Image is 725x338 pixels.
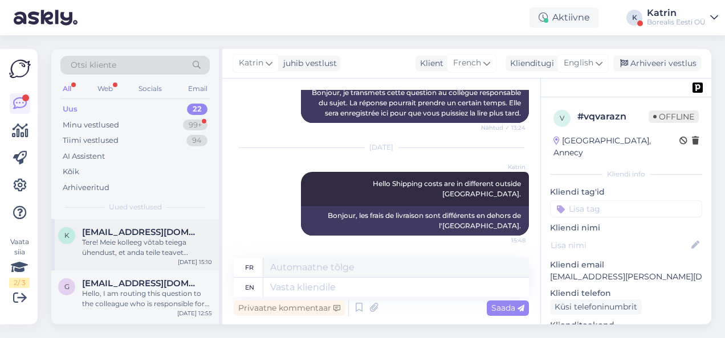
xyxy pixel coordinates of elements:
div: 22 [187,104,207,115]
div: All [60,81,74,96]
span: v [560,114,564,122]
div: Hello, I am routing this question to the colleague who is responsible for this topic. The reply m... [82,288,212,309]
div: 99+ [183,119,207,131]
span: 15:48 [483,236,526,245]
span: Saada [491,303,524,313]
div: 2 / 3 [9,278,30,288]
p: Kliendi tag'id [550,186,702,198]
img: pd [693,83,703,93]
div: Klienditugi [506,57,554,69]
div: Bonjour, je transmets cette question au collègue responsable du sujet. La réponse pourrait prendr... [301,83,529,123]
div: juhib vestlust [279,57,337,69]
span: Nähtud ✓ 13:24 [481,123,526,132]
span: k [64,231,70,240]
div: Kliendi info [550,169,702,179]
span: g [64,282,70,291]
div: Kõik [63,166,79,178]
div: Tiimi vestlused [63,135,119,146]
div: Tere! Meie kolleeg võtab teiega ühendust, et anda teile teavet massaažitoolide vaatamise võimalus... [82,237,212,258]
div: Aktiivne [530,7,599,28]
div: [DATE] [234,142,529,152]
div: Vaata siia [9,237,30,288]
div: [GEOGRAPHIC_DATA], Annecy [553,135,679,159]
div: Arhiveeri vestlus [613,56,701,71]
span: gzevspero@gmail.com [82,278,201,288]
div: Borealis Eesti OÜ [647,18,706,27]
span: English [564,57,593,69]
div: Küsi telefoninumbrit [550,299,642,315]
div: Bonjour, les frais de livraison sont différents en dehors de l'[GEOGRAPHIC_DATA]. [301,206,529,236]
div: K [626,10,642,26]
div: Email [186,81,210,96]
p: Kliendi telefon [550,287,702,299]
input: Lisa tag [550,200,702,217]
span: French [453,57,481,69]
div: Arhiveeritud [63,182,109,193]
div: Web [95,81,115,96]
span: kristelvara@hotmail.com [82,227,201,237]
input: Lisa nimi [551,239,689,252]
div: Uus [63,104,78,115]
div: Minu vestlused [63,119,119,131]
p: Kliendi email [550,259,702,271]
span: Uued vestlused [109,202,162,212]
p: Kliendi nimi [550,222,702,234]
span: Katrin [239,57,263,69]
div: [DATE] 15:10 [178,258,212,266]
p: [EMAIL_ADDRESS][PERSON_NAME][DOMAIN_NAME] [550,271,702,283]
span: Katrin [483,163,526,171]
div: Klient [416,57,443,69]
div: [DATE] 12:55 [177,309,212,318]
div: Socials [136,81,164,96]
div: Katrin [647,9,706,18]
div: # vqvarazn [577,110,649,123]
span: Otsi kliente [71,59,116,71]
div: en [245,278,254,297]
span: Hello Shipping costs are in different outside [GEOGRAPHIC_DATA]. [373,179,523,198]
div: fr [245,258,254,277]
div: Privaatne kommentaar [234,300,345,316]
img: Askly Logo [9,58,31,80]
a: KatrinBorealis Eesti OÜ [647,9,718,27]
div: AI Assistent [63,151,105,162]
span: Offline [649,110,699,123]
p: Klienditeekond [550,319,702,331]
div: 94 [186,135,207,146]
